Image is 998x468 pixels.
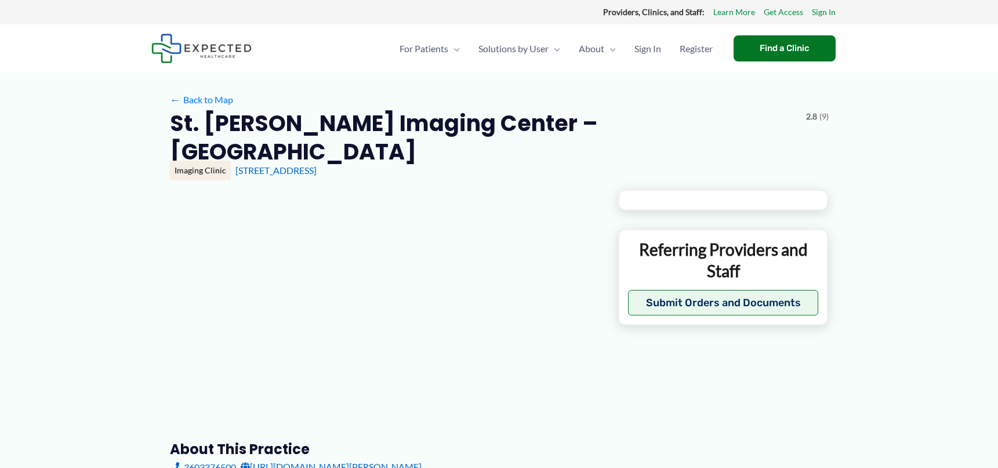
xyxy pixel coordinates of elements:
span: Register [680,28,713,69]
span: Menu Toggle [448,28,460,69]
h2: St. [PERSON_NAME] Imaging Center – [GEOGRAPHIC_DATA] [170,109,797,166]
a: AboutMenu Toggle [569,28,625,69]
span: ← [170,94,181,105]
span: About [579,28,604,69]
span: Menu Toggle [549,28,560,69]
span: Solutions by User [478,28,549,69]
div: Imaging Clinic [170,161,231,180]
nav: Primary Site Navigation [390,28,722,69]
a: Get Access [764,5,803,20]
a: [STREET_ADDRESS] [235,165,317,176]
a: Register [670,28,722,69]
a: Solutions by UserMenu Toggle [469,28,569,69]
a: ←Back to Map [170,91,233,108]
p: Referring Providers and Staff [628,239,819,281]
img: Expected Healthcare Logo - side, dark font, small [151,34,252,63]
button: Submit Orders and Documents [628,290,819,315]
span: For Patients [400,28,448,69]
a: Sign In [812,5,836,20]
strong: Providers, Clinics, and Staff: [603,7,705,17]
h3: About this practice [170,440,600,458]
a: For PatientsMenu Toggle [390,28,469,69]
span: (9) [819,109,829,124]
span: Sign In [634,28,661,69]
a: Sign In [625,28,670,69]
span: 2.8 [806,109,817,124]
span: Menu Toggle [604,28,616,69]
a: Find a Clinic [734,35,836,61]
a: Learn More [713,5,755,20]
